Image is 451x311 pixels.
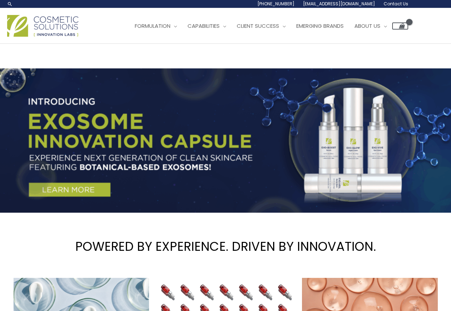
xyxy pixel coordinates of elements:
span: [EMAIL_ADDRESS][DOMAIN_NAME] [303,1,375,7]
span: Formulation [135,22,170,30]
span: Emerging Brands [296,22,344,30]
span: Capabilities [188,22,220,30]
a: Formulation [129,15,182,37]
span: About Us [354,22,380,30]
a: Capabilities [182,15,231,37]
span: Client Success [237,22,279,30]
nav: Site Navigation [124,15,408,37]
a: Client Success [231,15,291,37]
span: Contact Us [384,1,408,7]
a: Search icon link [7,1,13,7]
img: Cosmetic Solutions Logo [7,15,78,37]
a: View Shopping Cart, empty [392,22,408,30]
span: [PHONE_NUMBER] [257,1,294,7]
a: Emerging Brands [291,15,349,37]
a: About Us [349,15,392,37]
